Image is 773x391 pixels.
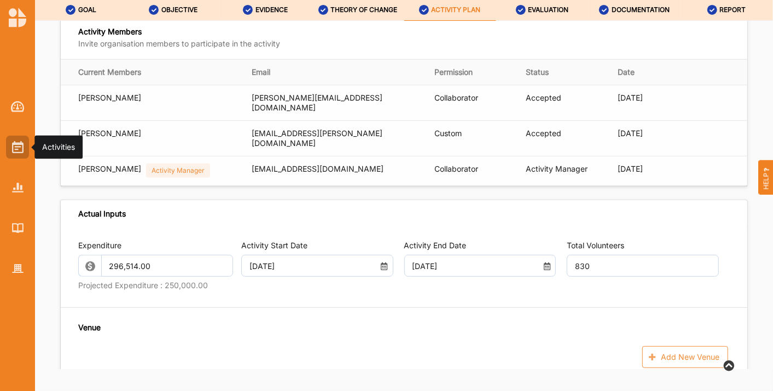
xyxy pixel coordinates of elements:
[12,183,24,192] img: Reports
[78,27,280,50] div: Activity Members
[9,8,26,27] img: logo
[12,264,24,273] img: Organisation
[432,5,481,14] label: ACTIVITY PLAN
[719,5,746,14] label: REPORT
[330,5,397,14] label: THEORY OF CHANGE
[78,39,280,49] label: Invite organisation members to participate in the activity
[78,5,96,14] label: GOAL
[528,5,568,14] label: EVALUATION
[6,136,29,159] a: Activities
[6,95,29,118] a: Dashboard
[12,141,24,153] img: Activities
[12,223,24,232] img: Library
[255,5,288,14] label: EVIDENCE
[6,217,29,240] a: Library
[42,142,75,153] div: Activities
[6,176,29,199] a: Reports
[161,5,197,14] label: OBJECTIVE
[612,5,670,14] label: DOCUMENTATION
[78,209,126,219] div: Actual Inputs
[78,322,101,333] label: Venue
[6,257,29,280] a: Organisation
[11,101,25,112] img: Dashboard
